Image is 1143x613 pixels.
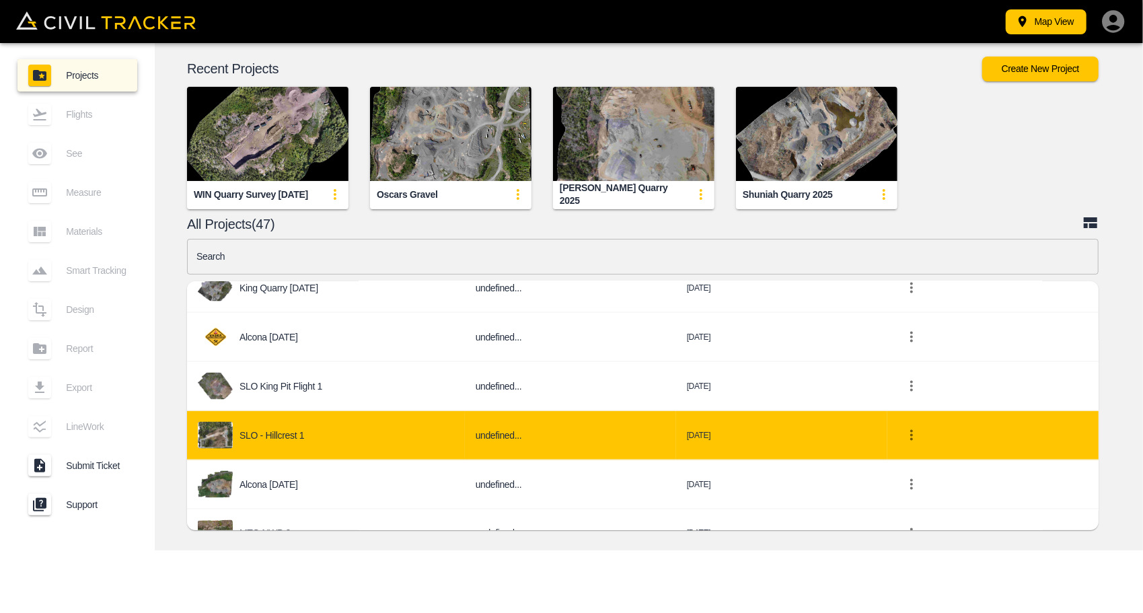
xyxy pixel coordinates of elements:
[66,499,126,510] span: Support
[476,378,665,395] h6: undefined...
[187,87,348,181] img: WIN Quarry Survey August 26 2025
[17,489,137,521] a: Support
[198,275,233,301] img: project-image
[322,181,348,208] button: update-card-details
[871,181,897,208] button: update-card-details
[239,283,318,293] p: King Quarry [DATE]
[198,520,233,547] img: project-image
[377,188,438,201] div: Oscars Gravel
[476,329,665,346] h6: undefined...
[17,449,137,482] a: Submit Ticket
[553,87,714,181] img: BJ Kapush Quarry 2025
[1006,9,1086,34] button: Map View
[198,422,233,449] img: project-image
[17,59,137,92] a: Projects
[476,280,665,297] h6: undefined...
[505,181,531,208] button: update-card-details
[198,324,233,351] img: project-image
[187,219,1082,229] p: All Projects(47)
[198,373,233,400] img: project-image
[676,313,887,362] td: [DATE]
[688,181,714,208] button: update-card-details
[676,509,887,558] td: [DATE]
[982,57,1099,81] button: Create New Project
[743,188,833,201] div: Shuniah Quarry 2025
[676,362,887,411] td: [DATE]
[187,63,982,74] p: Recent Projects
[16,11,196,30] img: Civil Tracker
[676,460,887,509] td: [DATE]
[239,381,322,392] p: SLO King Pit Flight 1
[676,411,887,460] td: [DATE]
[194,188,308,201] div: WIN Quarry Survey [DATE]
[370,87,531,181] img: Oscars Gravel
[239,430,304,441] p: SLO - Hillcrest 1
[66,70,126,81] span: Projects
[476,476,665,493] h6: undefined...
[736,87,897,181] img: Shuniah Quarry 2025
[239,332,298,342] p: Alcona [DATE]
[476,526,665,542] h6: undefined...
[476,427,665,444] h6: undefined...
[198,471,233,498] img: project-image
[239,528,291,539] p: MTO NWB 2
[66,460,126,471] span: Submit Ticket
[239,479,298,490] p: Alcona [DATE]
[676,264,887,313] td: [DATE]
[560,182,688,207] div: [PERSON_NAME] Quarry 2025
